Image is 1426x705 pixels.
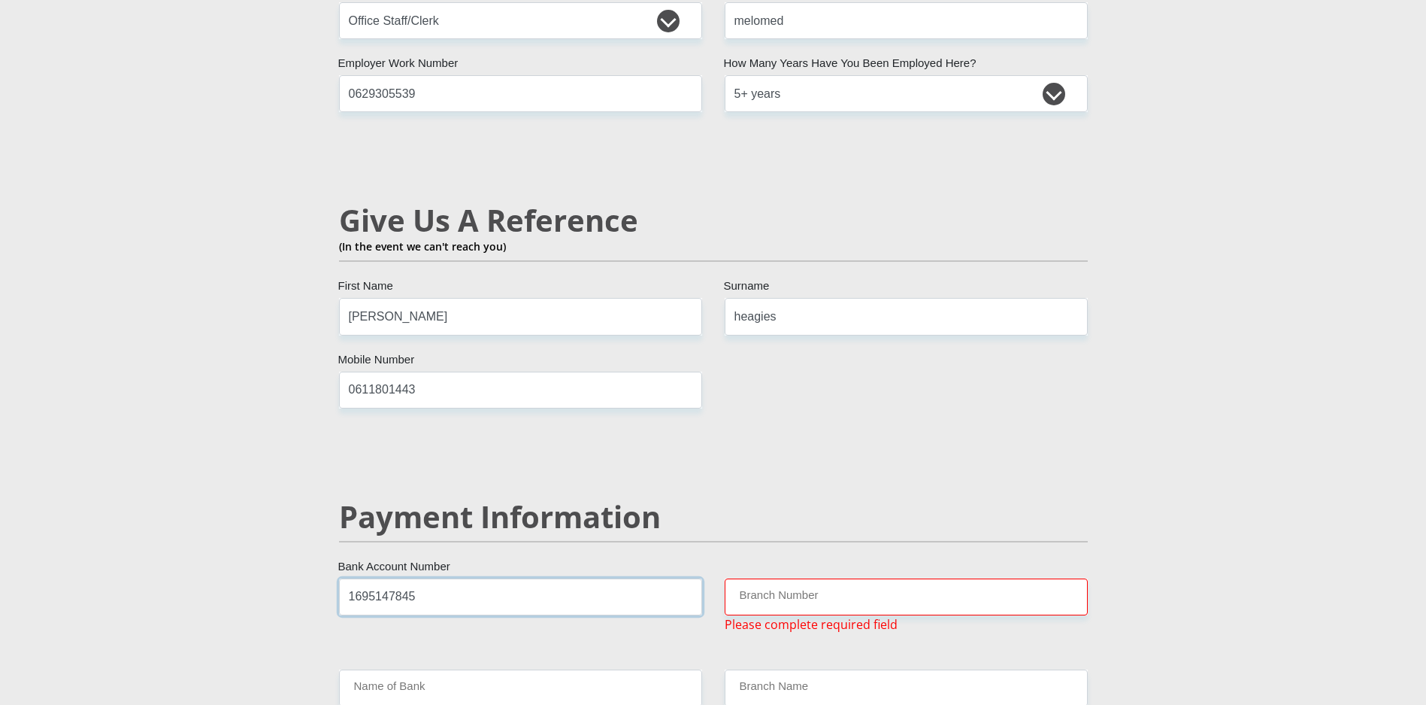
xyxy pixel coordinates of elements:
[725,579,1088,615] input: Branch Number
[339,75,702,112] input: Employer Work Number
[339,579,702,615] input: Bank Account Number
[339,372,702,409] input: Mobile Number
[339,239,1088,254] p: (In the event we can't reach you)
[339,298,702,335] input: Name
[725,615,898,634] span: Please complete required field
[725,2,1088,39] input: Employer's Name
[339,202,1088,239] h2: Give Us A Reference
[339,499,1088,535] h2: Payment Information
[725,298,1088,335] input: Surname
